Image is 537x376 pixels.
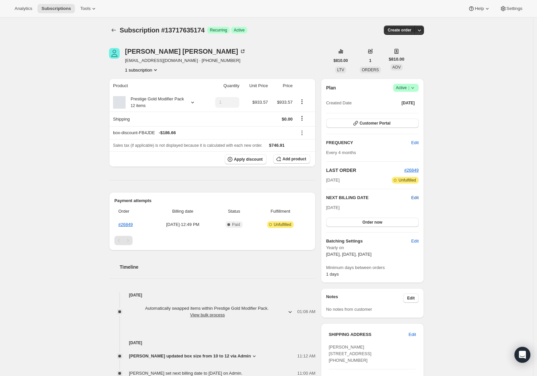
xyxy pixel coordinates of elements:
span: [DATE] · 12:49 PM [152,221,213,228]
div: Open Intercom Messenger [514,347,530,363]
button: #26849 [404,167,419,174]
span: [EMAIL_ADDRESS][DOMAIN_NAME] · [PHONE_NUMBER] [125,57,246,64]
button: View bulk process [190,312,225,317]
span: Minimum days between orders [326,264,419,271]
span: AOV [392,65,401,70]
span: | [408,85,409,90]
span: 1 days [326,272,339,277]
th: Product [109,79,206,93]
h2: NEXT BILLING DATE [326,194,411,201]
div: [PERSON_NAME] [PERSON_NAME] [125,48,246,55]
span: Edit [411,139,419,146]
span: Yearly on [326,244,419,251]
button: Edit [403,294,419,303]
span: $933.57 [277,100,293,105]
th: Order [114,204,150,219]
span: [PERSON_NAME] [STREET_ADDRESS] [PHONE_NUMBER] [329,345,372,363]
button: Settings [496,4,526,13]
span: [DATE] [326,205,340,210]
span: Settings [507,6,522,11]
span: Active [234,27,245,33]
th: Unit Price [241,79,270,93]
h4: [DATE] [109,340,316,346]
span: Active [396,84,416,91]
span: Edit [411,238,419,244]
button: 1 [365,56,376,65]
button: Subscriptions [109,26,118,35]
h4: [DATE] [109,292,316,298]
span: Melanie Harper [109,48,120,59]
h2: FREQUENCY [326,139,411,146]
span: Edit [407,295,415,301]
span: Add product [282,156,306,162]
span: LTV [337,68,344,72]
button: Subscriptions [37,4,75,13]
span: Every 4 months [326,150,356,155]
button: Add product [273,154,310,164]
span: Analytics [15,6,32,11]
span: [DATE] [326,177,340,184]
h2: Payment attempts [114,197,310,204]
h6: Batching Settings [326,238,411,244]
button: Create order [384,26,415,35]
th: Price [270,79,294,93]
span: Help [475,6,484,11]
button: Help [464,4,494,13]
span: $746.91 [269,143,285,148]
span: $933.57 [252,100,268,105]
span: $810.00 [389,56,404,63]
button: Apply discount [225,154,267,164]
div: box-discount-FB4JDE [113,130,293,136]
small: 12 items [131,103,146,108]
div: Prestige Gold Modifier Pack [126,96,184,109]
button: Edit [411,194,419,201]
span: [PERSON_NAME] set next billing date to [DATE] on Admin. [129,371,242,376]
h2: LAST ORDER [326,167,404,174]
span: Subscriptions [41,6,71,11]
span: No notes from customer [326,307,372,312]
span: [DATE], [DATE], [DATE] [326,252,372,257]
span: Paid [232,222,240,227]
span: Customer Portal [360,121,390,126]
span: Recurring [210,27,227,33]
span: Tools [80,6,90,11]
button: Order now [326,218,419,227]
button: Tools [76,4,101,13]
h2: Plan [326,84,336,91]
span: Unfulfilled [274,222,291,227]
button: Shipping actions [297,115,307,122]
a: #26849 [118,222,133,227]
span: Billing date [152,208,213,215]
span: [DATE] [401,100,415,106]
span: 01:08 AM [297,308,316,315]
button: [PERSON_NAME] updated box size from 10 to 12 via Admin [129,353,258,359]
button: Product actions [297,98,307,105]
span: Created Date [326,100,352,106]
th: Shipping [109,112,206,126]
span: Order now [362,220,382,225]
span: 11:12 AM [297,353,316,359]
a: #26849 [404,168,419,173]
button: [DATE] [397,98,419,108]
button: Customer Portal [326,119,419,128]
span: Sales tax (if applicable) is not displayed because it is calculated with each new order. [113,143,263,148]
span: $0.00 [282,117,293,122]
span: Apply discount [234,157,263,162]
span: $810.00 [333,58,348,63]
span: Edit [409,331,416,338]
span: Unfulfilled [398,178,416,183]
button: Edit [405,329,420,340]
span: Fulfillment [255,208,306,215]
button: Edit [407,137,423,148]
span: [PERSON_NAME] updated box size from 10 to 12 via Admin [129,353,251,359]
span: Subscription #13717635174 [120,27,205,34]
button: Automatically swapped items within Prestige Gold Modifier Pack. View bulk process [125,303,297,320]
span: 1 [369,58,372,63]
h3: SHIPPING ADDRESS [329,331,409,338]
h2: Timeline [120,264,316,270]
button: Analytics [11,4,36,13]
button: $810.00 [329,56,352,65]
span: - $186.66 [159,130,176,136]
span: Automatically swapped items within Prestige Gold Modifier Pack . [129,305,286,318]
